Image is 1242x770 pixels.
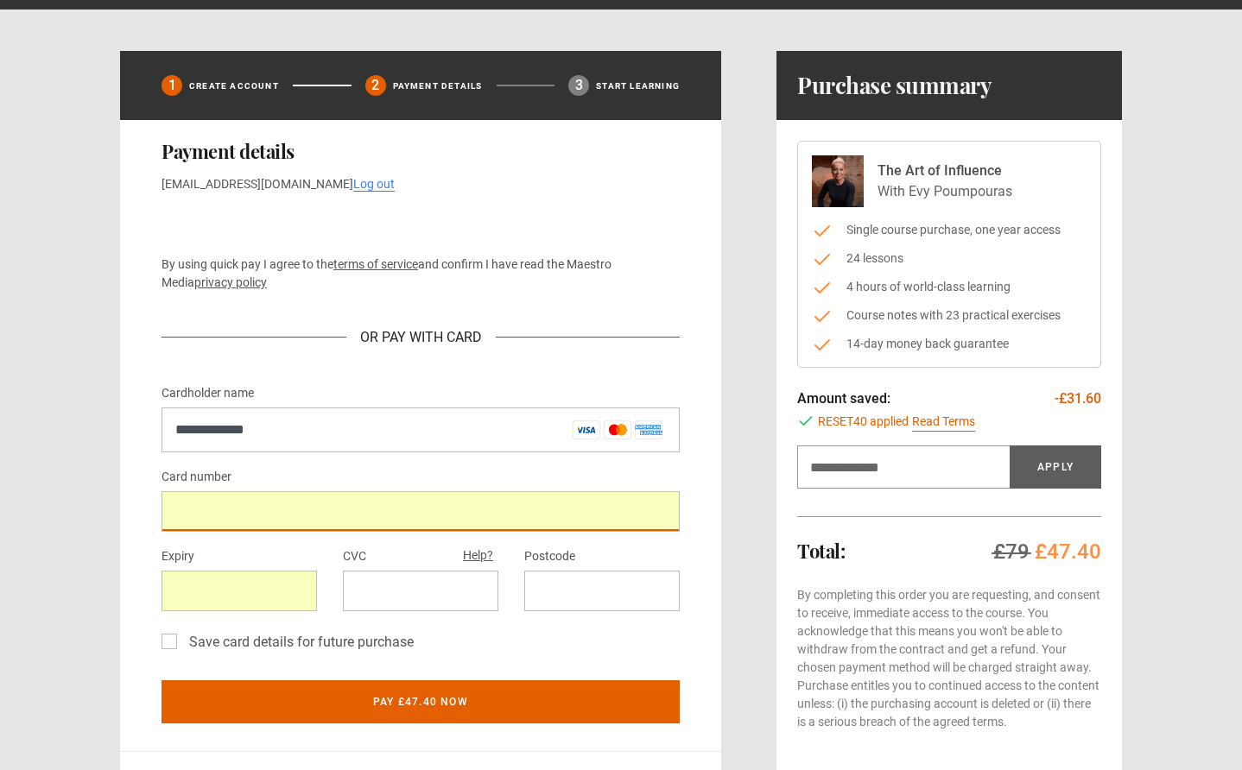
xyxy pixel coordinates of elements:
iframe: Secure postal code input frame [538,583,666,599]
a: privacy policy [194,275,267,289]
label: CVC [343,546,366,567]
iframe: Secure payment button frame [162,207,680,242]
span: £79 [993,540,1030,564]
div: 3 [568,75,589,96]
p: With Evy Poumpouras [878,181,1012,202]
h2: Total: [797,540,845,561]
p: Amount saved: [797,388,890,409]
p: Start learning [596,79,680,92]
div: 1 [162,75,182,96]
div: Or Pay With Card [346,327,496,348]
li: 24 lessons [812,249,1087,268]
label: Cardholder name [162,383,254,404]
li: Course notes with 23 practical exercises [812,306,1087,325]
iframe: Secure CVC input frame [357,583,485,599]
a: terms of service [333,257,418,271]
button: Apply [1010,445,1101,489]
p: [EMAIL_ADDRESS][DOMAIN_NAME] [162,175,680,193]
a: Log out [353,177,395,192]
label: Card number [162,467,231,488]
span: £47.40 [1035,540,1101,564]
li: Single course purchase, one year access [812,221,1087,239]
label: Expiry [162,546,194,567]
label: Save card details for future purchase [182,632,414,653]
h2: Payment details [162,141,680,161]
span: RESET40 applied [818,413,909,432]
li: 14-day money back guarantee [812,335,1087,353]
button: Help? [458,545,498,567]
button: Pay £47.40 now [162,680,680,723]
li: 4 hours of world-class learning [812,278,1087,296]
p: -£31.60 [1055,388,1101,409]
label: Postcode [524,546,575,567]
p: Payment details [393,79,483,92]
p: By using quick pay I agree to the and confirm I have read the Maestro Media [162,256,680,292]
p: The Art of Influence [878,161,1012,181]
iframe: Secure expiration date input frame [175,583,303,599]
a: Read Terms [912,413,975,432]
h1: Purchase summary [797,72,992,99]
p: By completing this order you are requesting, and consent to receive, immediate access to the cour... [797,586,1101,731]
div: 2 [365,75,386,96]
p: Create Account [189,79,279,92]
iframe: Secure card number input frame [175,503,666,520]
